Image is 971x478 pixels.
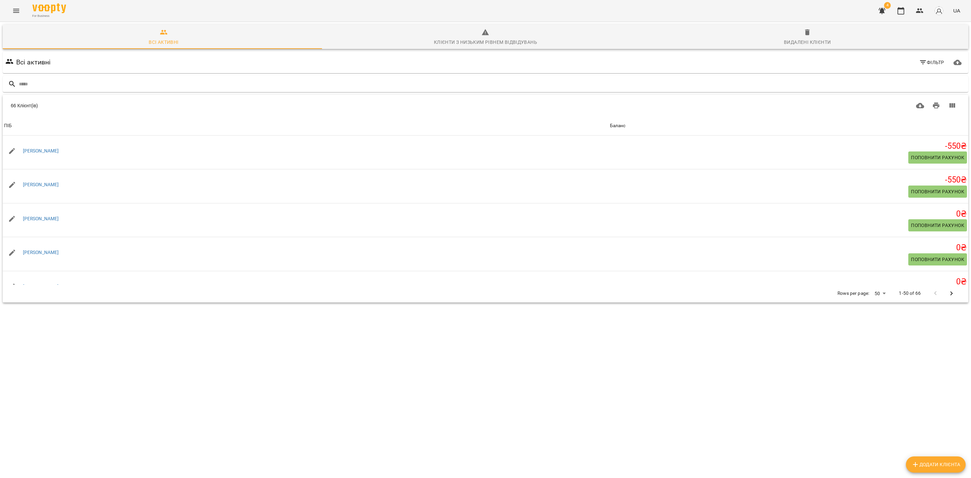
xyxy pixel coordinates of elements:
button: Поповнити рахунок [908,186,967,198]
button: Друк [928,97,944,114]
h5: -550 ₴ [610,175,967,185]
button: Завантажити CSV [912,97,928,114]
span: Поповнити рахунок [911,221,964,229]
div: ПІБ [4,122,12,130]
button: UA [950,4,963,17]
h6: Всі активні [16,57,51,67]
div: Видалені клієнти [784,38,831,46]
button: Menu [8,3,24,19]
div: 50 [872,289,888,299]
button: Поповнити рахунок [908,219,967,231]
span: UA [953,7,960,14]
a: [PERSON_NAME] [23,148,59,153]
span: Фільтр [919,58,944,66]
div: Sort [4,122,12,130]
h5: 0 ₴ [610,209,967,219]
div: Sort [610,122,626,130]
div: Table Toolbar [3,95,968,116]
span: 4 [884,2,891,9]
a: [PERSON_NAME] [23,182,59,187]
div: 66 Клієнт(ів) [11,102,475,109]
button: Фільтр [916,56,947,68]
a: [PERSON_NAME] [23,216,59,221]
span: Поповнити рахунок [911,255,964,263]
h5: 0 ₴ [610,277,967,287]
img: avatar_s.png [934,6,944,16]
div: Всі активні [149,38,178,46]
button: Next Page [943,285,960,302]
img: Voopty Logo [32,3,66,13]
button: Поповнити рахунок [908,253,967,265]
a: [PERSON_NAME] [23,250,59,255]
span: For Business [32,14,66,18]
h5: -550 ₴ [610,141,967,151]
h5: 0 ₴ [610,243,967,253]
button: Вигляд колонок [944,97,960,114]
span: ПІБ [4,122,607,130]
span: Поповнити рахунок [911,188,964,196]
button: Поповнити рахунок [908,151,967,164]
p: Rows per page: [837,290,869,297]
p: 1-50 of 66 [899,290,920,297]
div: Баланс [610,122,626,130]
a: [PERSON_NAME] [23,284,59,289]
span: Баланс [610,122,967,130]
span: Поповнити рахунок [911,153,964,162]
div: Клієнти з низьким рівнем відвідувань [434,38,537,46]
